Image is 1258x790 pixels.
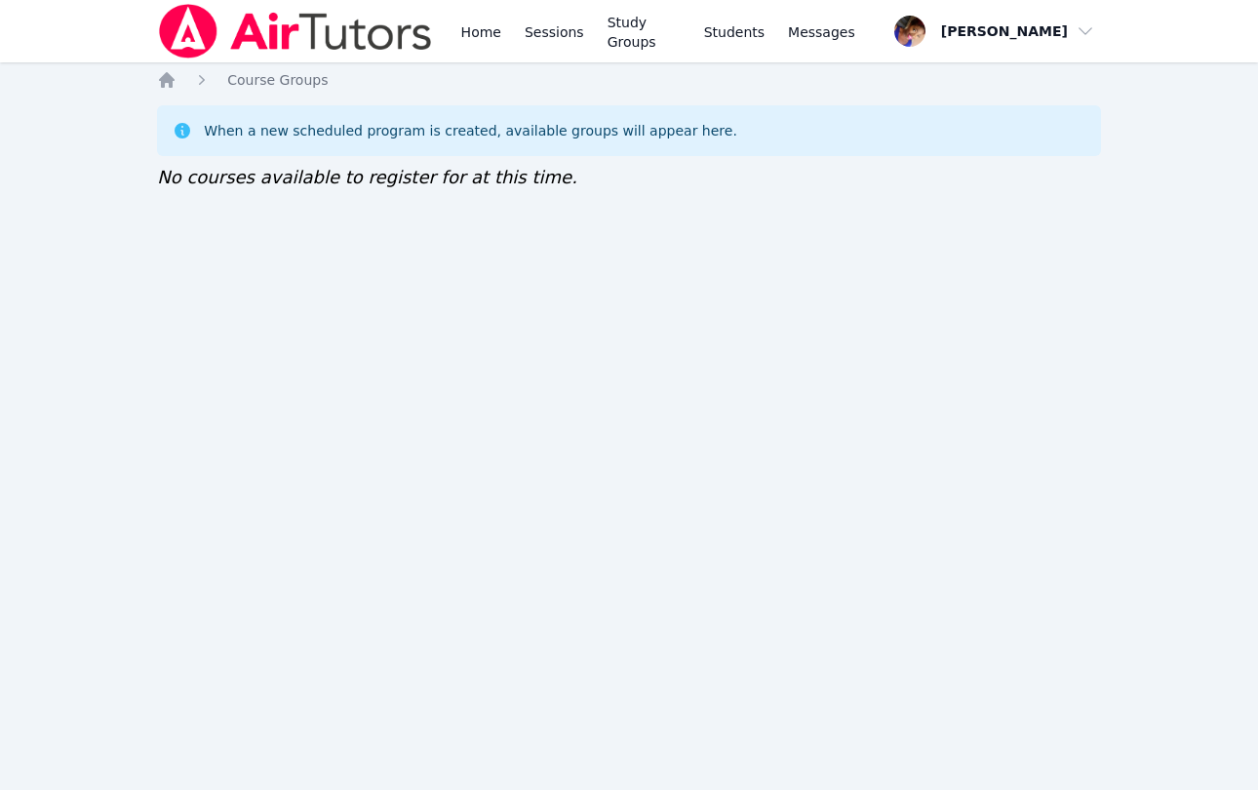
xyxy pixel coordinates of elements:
[157,167,577,187] span: No courses available to register for at this time.
[788,22,855,42] span: Messages
[227,72,328,88] span: Course Groups
[204,121,737,140] div: When a new scheduled program is created, available groups will appear here.
[157,70,1101,90] nav: Breadcrumb
[157,4,433,59] img: Air Tutors
[227,70,328,90] a: Course Groups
